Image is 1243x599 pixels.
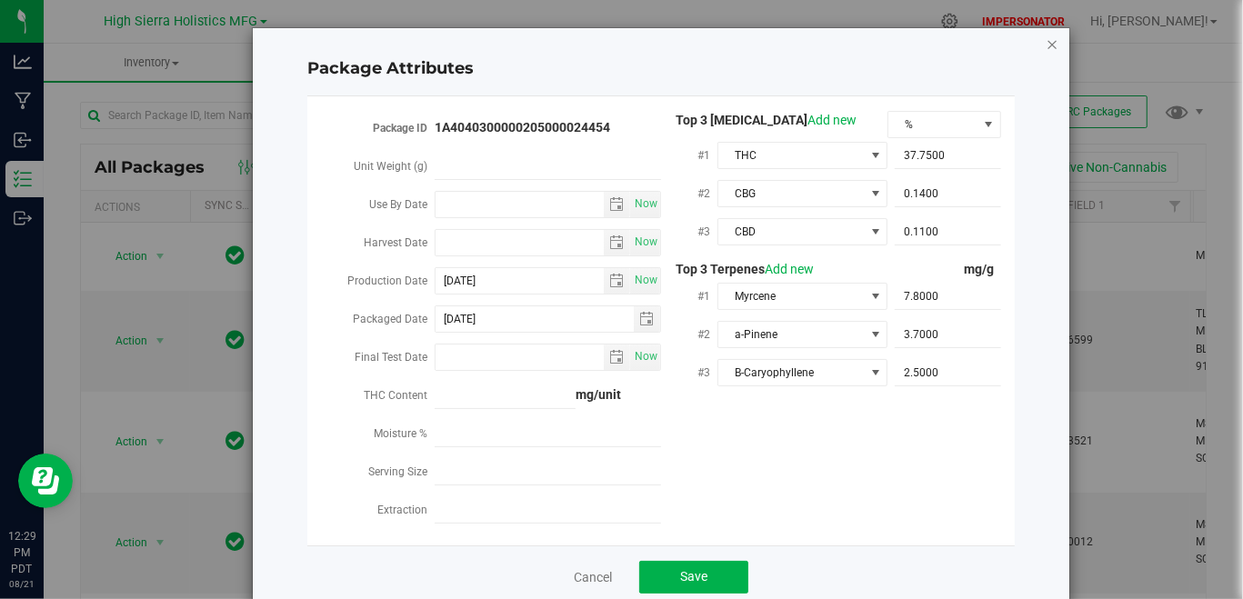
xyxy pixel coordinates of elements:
a: Cancel [574,568,612,586]
label: Unit Weight (g) [354,150,435,183]
strong: Package ID [373,122,427,135]
input: 0.1400 [895,181,1001,206]
span: Set Current date [631,267,662,294]
button: Save [639,561,748,594]
label: #3 [697,215,717,248]
label: Moisture % [374,417,435,450]
span: select [630,344,660,370]
span: select [604,344,630,370]
input: 3.7000 [895,322,1001,347]
label: #2 [697,318,717,351]
button: Close modal [1046,33,1058,55]
span: select [630,192,660,217]
label: #1 [697,280,717,313]
label: Use By Date [369,188,435,221]
span: a-Pinene [718,322,864,347]
label: Production Date [347,265,435,297]
span: select [630,268,660,294]
span: Top 3 Terpenes [661,262,814,276]
label: THC Content [364,379,435,412]
iframe: Resource center [18,454,73,508]
strong: mg/unit [576,387,621,402]
label: Final Test Date [355,341,435,374]
input: 2.5000 [895,360,1001,385]
a: Add new [765,262,814,276]
label: Harvest Date [364,226,435,259]
label: #2 [697,177,717,210]
a: Add new [807,113,857,127]
span: select [604,192,630,217]
span: Set Current date [631,229,662,255]
span: select [604,268,630,294]
span: B-Caryophyllene [718,360,864,385]
span: Myrcene [718,284,864,309]
label: Extraction [377,494,435,526]
span: Set Current date [631,344,662,370]
strong: 1A4040300000205000024454 [435,120,610,135]
span: select [634,306,660,332]
h4: Package Attributes [307,57,1015,81]
span: Save [680,569,707,584]
input: 0.1100 [895,219,1001,245]
span: CBD [718,219,864,245]
input: 37.7500 [895,143,1001,168]
label: #1 [697,139,717,172]
span: CBG [718,181,864,206]
span: % [888,112,977,137]
span: select [630,230,660,255]
span: THC [718,143,864,168]
input: 7.8000 [895,284,1001,309]
span: select [604,230,630,255]
label: #3 [697,356,717,389]
span: Top 3 [MEDICAL_DATA] [661,113,857,127]
label: Packaged Date [353,303,435,335]
span: mg/g [964,262,1001,276]
label: Serving Size [368,455,435,488]
span: Set Current date [631,191,662,217]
